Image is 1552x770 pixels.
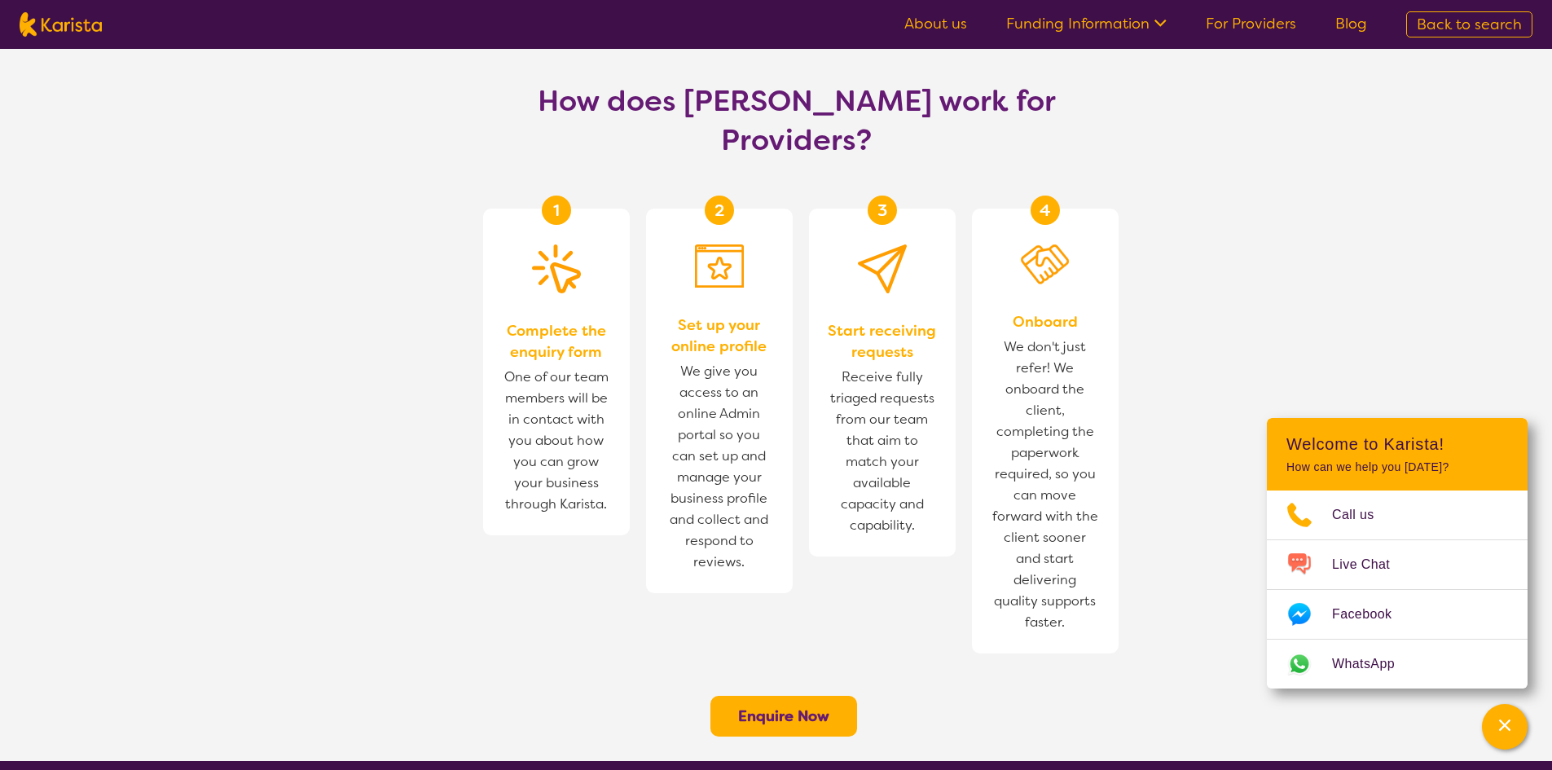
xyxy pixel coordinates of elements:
[1021,244,1070,284] img: Onboard
[858,244,907,293] img: Provider Start receiving requests
[1206,14,1296,33] a: For Providers
[988,332,1102,637] span: We don't just refer! We onboard the client, completing the paperwork required, so you can move fo...
[499,320,613,363] span: Complete the enquiry form
[662,315,776,357] span: Set up your online profile
[868,196,897,225] div: 3
[20,12,102,37] img: Karista logo
[705,196,734,225] div: 2
[1482,704,1528,750] button: Channel Menu
[825,320,939,363] span: Start receiving requests
[1013,311,1078,332] span: Onboard
[1332,652,1414,676] span: WhatsApp
[532,244,581,293] img: Complete the enquiry form
[524,81,1070,160] h1: How does [PERSON_NAME] work for Providers?
[738,706,829,726] a: Enquire Now
[662,357,776,577] span: We give you access to an online Admin portal so you can set up and manage your business profile a...
[1006,14,1167,33] a: Funding Information
[499,363,613,519] span: One of our team members will be in contact with you about how you can grow your business through ...
[1286,460,1508,474] p: How can we help you [DATE]?
[1417,15,1522,34] span: Back to search
[1335,14,1367,33] a: Blog
[825,363,939,540] span: Receive fully triaged requests from our team that aim to match your available capacity and capabi...
[695,244,744,288] img: Set up your online profile
[1267,491,1528,689] ul: Choose channel
[542,196,571,225] div: 1
[1286,434,1508,454] h2: Welcome to Karista!
[1332,503,1394,527] span: Call us
[1267,640,1528,689] a: Web link opens in a new tab.
[710,696,857,737] button: Enquire Now
[1406,11,1532,37] a: Back to search
[904,14,967,33] a: About us
[1332,552,1409,577] span: Live Chat
[1267,418,1528,689] div: Channel Menu
[1332,602,1411,627] span: Facebook
[1031,196,1060,225] div: 4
